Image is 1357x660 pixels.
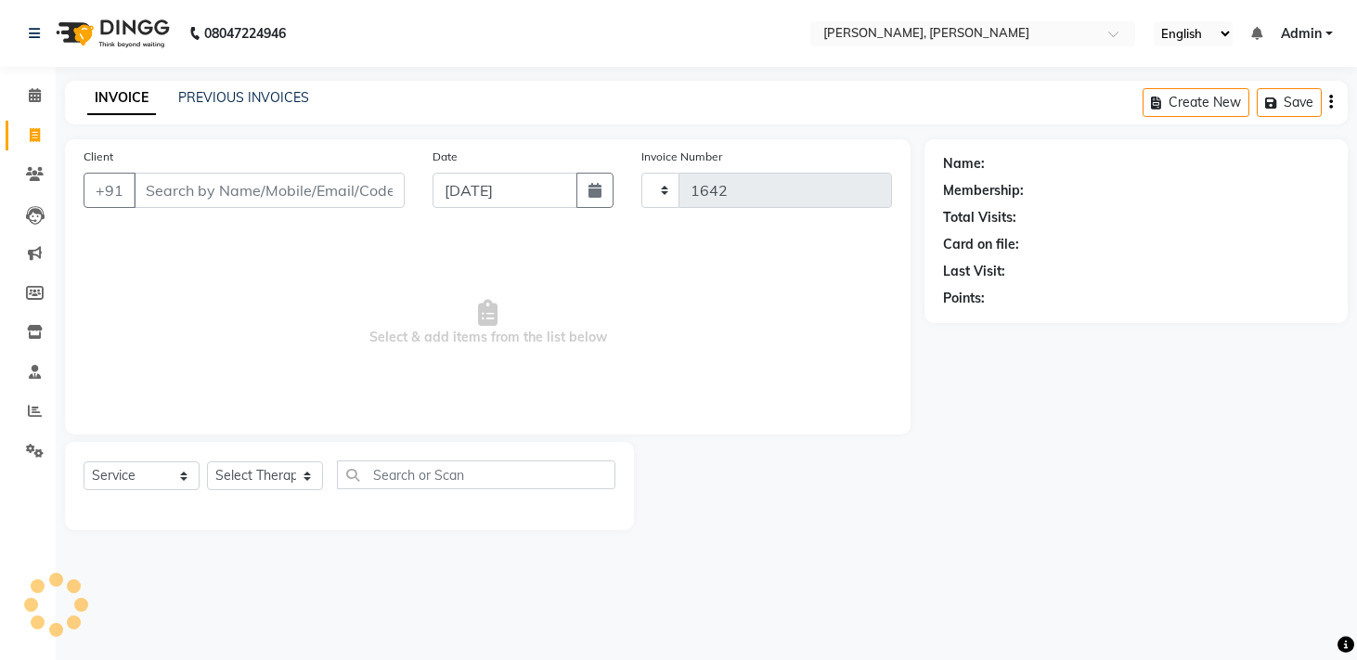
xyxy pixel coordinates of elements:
[943,289,985,308] div: Points:
[84,230,892,416] span: Select & add items from the list below
[178,89,309,106] a: PREVIOUS INVOICES
[433,149,458,165] label: Date
[943,235,1019,254] div: Card on file:
[943,181,1024,201] div: Membership:
[84,149,113,165] label: Client
[943,154,985,174] div: Name:
[87,82,156,115] a: INVOICE
[204,7,286,59] b: 08047224946
[1281,24,1322,44] span: Admin
[134,173,405,208] input: Search by Name/Mobile/Email/Code
[943,262,1005,281] div: Last Visit:
[337,460,615,489] input: Search or Scan
[47,7,174,59] img: logo
[943,208,1016,227] div: Total Visits:
[641,149,722,165] label: Invoice Number
[84,173,136,208] button: +91
[1143,88,1249,117] button: Create New
[1257,88,1322,117] button: Save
